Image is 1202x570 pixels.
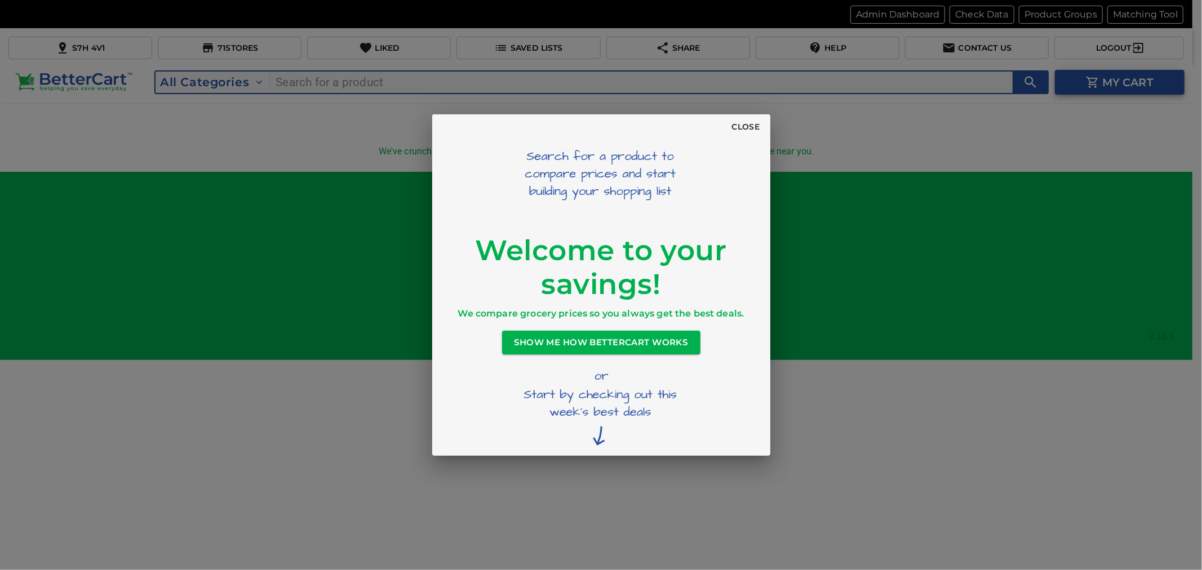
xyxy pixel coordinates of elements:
[510,366,693,456] img: introImageMob1b.png
[432,307,770,320] p: We compare grocery prices so you always get the best deals.
[510,114,693,206] img: introImageMob1.png
[732,120,760,134] span: Close
[728,114,765,137] button: Close
[502,331,700,354] button: Show me how BetterCart works
[514,335,688,350] span: Show me how BetterCart works
[432,206,770,301] p: Welcome to your savings!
